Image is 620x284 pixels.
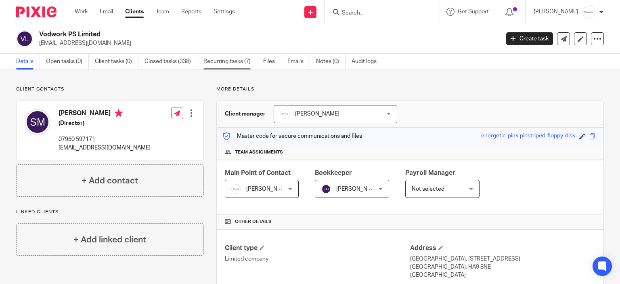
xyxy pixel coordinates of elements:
[95,54,138,69] a: Client tasks (0)
[315,170,352,176] span: Bookkeeper
[336,186,381,192] span: [PERSON_NAME]
[225,110,266,118] h3: Client manager
[223,132,362,140] p: Master code for secure communications and files
[287,54,310,69] a: Emails
[73,234,146,246] h4: + Add linked client
[410,263,595,271] p: [GEOGRAPHIC_DATA], HA9 8NE
[295,111,339,117] span: [PERSON_NAME]
[115,109,123,117] i: Primary
[214,8,235,16] a: Settings
[59,144,151,152] p: [EMAIL_ADDRESS][DOMAIN_NAME]
[410,244,595,252] h4: Address
[316,54,346,69] a: Notes (0)
[235,219,272,225] span: Other details
[341,10,414,17] input: Search
[82,175,138,187] h4: + Add contact
[156,8,169,16] a: Team
[75,8,88,16] a: Work
[59,109,151,119] h4: [PERSON_NAME]
[410,255,595,263] p: [GEOGRAPHIC_DATA], [STREET_ADDRESS]
[582,6,595,19] img: Infinity%20Logo%20with%20Whitespace%20.png
[405,170,455,176] span: Payroll Manager
[181,8,201,16] a: Reports
[225,244,410,252] h4: Client type
[16,54,40,69] a: Details
[534,8,578,16] p: [PERSON_NAME]
[321,184,331,194] img: svg%3E
[59,119,151,127] h5: (Director)
[352,54,383,69] a: Audit logs
[100,8,113,16] a: Email
[280,109,290,119] img: Infinity%20Logo%20with%20Whitespace%20.png
[263,54,281,69] a: Files
[216,86,604,93] p: More details
[16,30,33,47] img: svg%3E
[225,255,410,263] p: Limited company
[16,6,57,17] img: Pixie
[39,30,403,39] h2: Vodwork PS Limited
[506,32,553,45] a: Create task
[246,186,291,192] span: [PERSON_NAME]
[59,135,151,143] p: 07960 597171
[225,170,291,176] span: Main Point of Contact
[231,184,241,194] img: Infinity%20Logo%20with%20Whitespace%20.png
[46,54,89,69] a: Open tasks (0)
[410,271,595,279] p: [GEOGRAPHIC_DATA]
[458,9,489,15] span: Get Support
[235,149,283,156] span: Team assignments
[16,209,204,215] p: Linked clients
[203,54,257,69] a: Recurring tasks (7)
[125,8,144,16] a: Clients
[412,186,444,192] span: Not selected
[39,39,494,47] p: [EMAIL_ADDRESS][DOMAIN_NAME]
[145,54,197,69] a: Closed tasks (338)
[25,109,50,135] img: svg%3E
[16,86,204,93] p: Client contacts
[481,132,575,141] div: energetic-pink-pinstriped-floppy-disk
